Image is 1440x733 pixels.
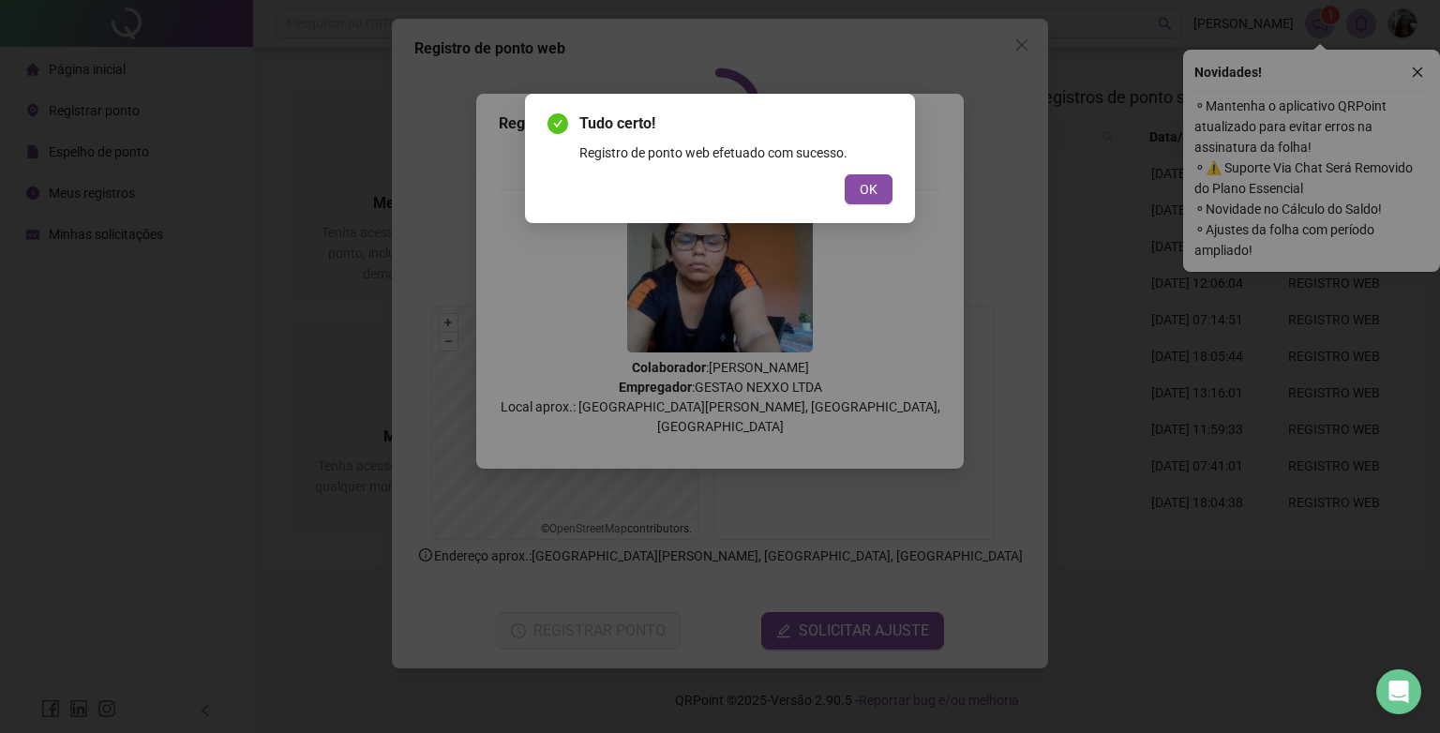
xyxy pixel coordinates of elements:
[1376,669,1421,714] div: Open Intercom Messenger
[579,112,892,135] span: Tudo certo!
[860,179,877,200] span: OK
[579,142,892,163] div: Registro de ponto web efetuado com sucesso.
[547,113,568,134] span: check-circle
[845,174,892,204] button: OK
